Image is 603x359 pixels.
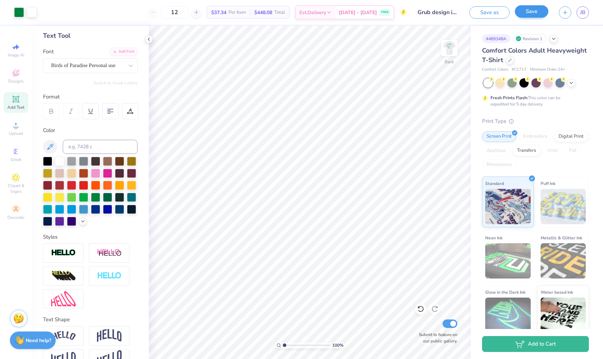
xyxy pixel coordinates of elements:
[7,215,24,220] span: Decorate
[469,6,510,19] button: Save as
[229,9,246,16] span: Per Item
[485,189,531,224] img: Standard
[482,117,589,125] div: Print Type
[482,67,508,73] span: Comfort Colors
[485,288,525,296] span: Glow in the Dark Ink
[482,336,589,352] button: Add to Cart
[554,131,588,142] div: Digital Print
[43,31,138,41] div: Text Tool
[485,180,504,187] span: Standard
[482,34,510,43] div: # 489348A
[43,93,138,101] div: Format
[274,9,285,16] span: Total
[26,337,51,344] strong: Need help?
[512,145,541,156] div: Transfers
[339,9,377,16] span: [DATE] - [DATE]
[543,145,562,156] div: Vinyl
[514,34,546,43] div: Revision 1
[8,52,24,58] span: Image AI
[565,145,581,156] div: Foil
[43,48,54,56] label: Font
[254,9,272,16] span: $448.08
[580,8,585,17] span: JB
[4,183,28,194] span: Clipart & logos
[97,272,122,280] img: Negative Space
[442,41,456,55] img: Back
[491,95,577,107] div: This color can be expedited for 5 day delivery.
[110,48,138,56] div: Add Font
[7,104,24,110] span: Add Text
[541,180,555,187] span: Puff Ink
[9,131,23,136] span: Upload
[482,160,516,170] div: Rhinestones
[161,6,188,19] input: – –
[482,131,516,142] div: Screen Print
[97,249,122,257] img: Shadow
[51,291,76,306] img: Free Distort
[332,342,343,348] span: 100 %
[541,298,586,333] img: Water based Ink
[445,59,454,65] div: Back
[43,316,138,324] div: Text Shape
[541,288,573,296] span: Water based Ink
[518,131,552,142] div: Embroidery
[515,5,548,18] button: Save
[381,10,389,15] span: FREE
[415,331,457,344] label: Submit to feature on our public gallery.
[211,9,226,16] span: $37.34
[97,329,122,342] img: Arch
[299,9,326,16] span: Est. Delivery
[541,189,586,224] img: Puff Ink
[51,331,76,341] img: Arc
[51,249,76,257] img: Stroke
[11,157,22,162] span: Greek
[485,234,502,241] span: Neon Ink
[482,145,510,156] div: Applique
[93,80,138,86] button: Switch to Greek Letters
[541,234,582,241] span: Metallic & Glitter Ink
[8,78,24,84] span: Designs
[512,67,526,73] span: # C1717
[485,243,531,279] img: Neon Ink
[43,233,138,241] div: Styles
[51,270,76,282] img: 3d Illusion
[412,5,464,19] input: Untitled Design
[491,95,528,101] strong: Fresh Prints Flash:
[482,46,587,64] span: Comfort Colors Adult Heavyweight T-Shirt
[541,243,586,279] img: Metallic & Glitter Ink
[43,126,138,134] div: Color
[63,140,138,154] input: e.g. 7428 c
[530,67,565,73] span: Minimum Order: 24 +
[485,298,531,333] img: Glow in the Dark Ink
[577,6,589,19] a: JB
